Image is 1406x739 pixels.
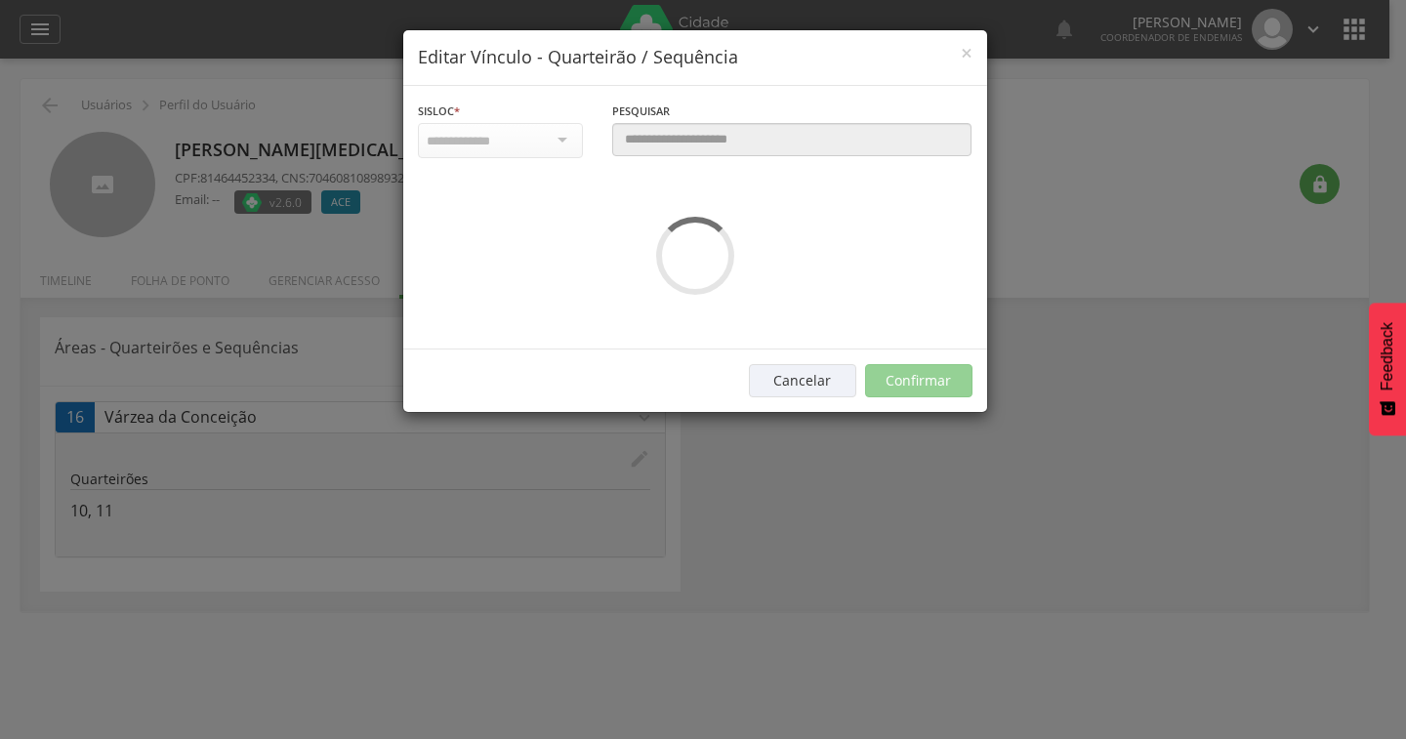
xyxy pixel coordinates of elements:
[418,103,454,118] span: Sisloc
[1369,303,1406,435] button: Feedback - Mostrar pesquisa
[418,45,972,70] h4: Editar Vínculo - Quarteirão / Sequência
[612,103,670,118] span: Pesquisar
[865,364,972,397] button: Confirmar
[961,43,972,63] button: Close
[1379,322,1396,390] span: Feedback
[961,39,972,66] span: ×
[749,364,856,397] button: Cancelar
